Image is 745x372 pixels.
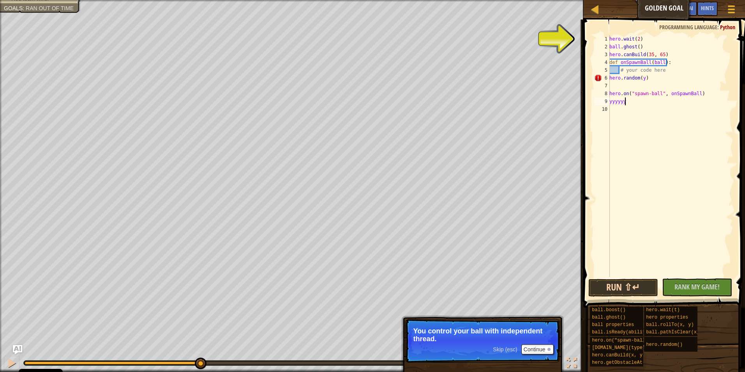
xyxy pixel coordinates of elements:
span: Programming language [659,23,717,31]
span: : [717,23,720,31]
span: ball.rollTo(x, y) [646,322,694,328]
span: ball.ghost() [592,315,625,320]
span: hero.random() [646,342,683,347]
div: 4 [594,58,610,66]
span: hero.wait(t) [646,307,680,313]
span: [DOMAIN_NAME](type, x, y) [592,345,662,351]
button: Rank My Game! [662,278,732,296]
span: hero properties [646,315,688,320]
div: 6 [594,74,610,82]
span: Ask AI [680,4,693,12]
button: Ask AI [676,2,697,16]
span: ball.isReady(ability) [592,329,651,335]
div: 5 [594,66,610,74]
div: 8 [594,90,610,97]
div: 7 [594,82,610,90]
span: ball.boost() [592,307,625,313]
span: Ran out of time [26,5,74,11]
button: Toggle fullscreen [564,356,579,372]
button: Run ⇧↵ [588,279,658,297]
span: Goals [4,5,23,11]
span: ball properties [592,322,634,328]
button: Ctrl + P: Pause [4,356,19,372]
div: 10 [594,105,610,113]
span: hero.getObstacleAt(x, y) [592,360,659,365]
span: ball.pathIsClear(x, y) [646,329,708,335]
button: Show game menu [722,2,741,20]
div: 9 [594,97,610,105]
div: 1 [594,35,610,43]
button: Continue [521,344,554,354]
span: hero.canBuild(x, y) [592,353,645,358]
button: Ask AI [13,345,22,354]
p: You control your ball with independent thread. [413,327,552,343]
span: hero.on("spawn-ball", f) [592,338,659,343]
div: 3 [594,51,610,58]
span: Python [720,23,735,31]
span: : [23,5,26,11]
span: Rank My Game! [674,282,720,292]
div: 2 [594,43,610,51]
span: Hints [701,4,714,12]
span: Skip (esc) [493,346,517,353]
